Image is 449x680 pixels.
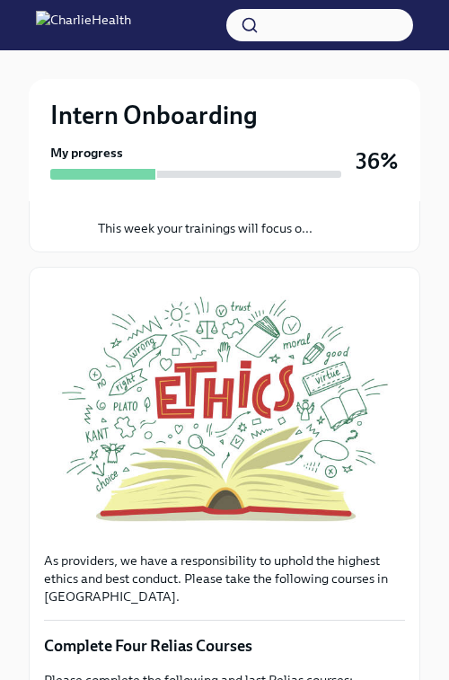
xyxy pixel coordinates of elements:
[98,219,369,237] p: This week your trainings will focus o...
[50,101,258,129] h2: Intern Onboarding
[36,11,131,40] img: CharlieHealth
[44,635,405,657] p: Complete Four Relias Courses
[50,144,123,162] strong: My progress
[356,149,399,174] h3: 36%
[44,282,405,537] button: Zoom image
[44,552,405,605] p: As providers, we have a responsibility to uphold the highest ethics and best conduct. Please take...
